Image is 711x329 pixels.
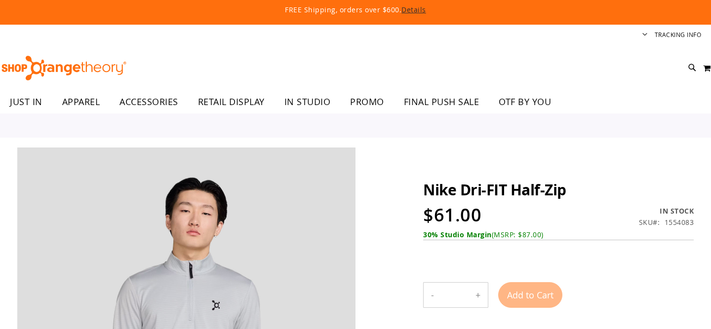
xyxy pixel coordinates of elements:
[423,230,492,239] b: 30% Studio Margin
[639,206,694,216] div: In stock
[62,91,100,113] span: APPAREL
[423,180,566,200] span: Nike Dri-FIT Half-Zip
[665,218,694,227] div: 1554083
[188,91,275,113] a: RETAIL DISPLAY
[340,91,394,113] a: PROMO
[52,91,110,113] a: APPAREL
[10,91,42,113] span: JUST IN
[639,206,694,216] div: Availability
[639,218,660,227] strong: SKU
[401,5,426,14] a: Details
[284,91,331,113] span: IN STUDIO
[404,91,479,113] span: FINAL PUSH SALE
[468,283,488,307] button: Increase product quantity
[198,91,265,113] span: RETAIL DISPLAY
[423,203,481,227] span: $61.00
[423,230,694,240] div: (MSRP: $87.00)
[110,91,188,113] a: ACCESSORIES
[394,91,489,113] a: FINAL PUSH SALE
[275,91,341,113] a: IN STUDIO
[350,91,384,113] span: PROMO
[499,91,551,113] span: OTF BY YOU
[655,31,702,39] a: Tracking Info
[424,283,441,307] button: Decrease product quantity
[59,5,652,15] p: FREE Shipping, orders over $600.
[489,91,561,113] a: OTF BY YOU
[119,91,178,113] span: ACCESSORIES
[642,31,647,40] button: Account menu
[441,283,468,307] input: Product quantity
